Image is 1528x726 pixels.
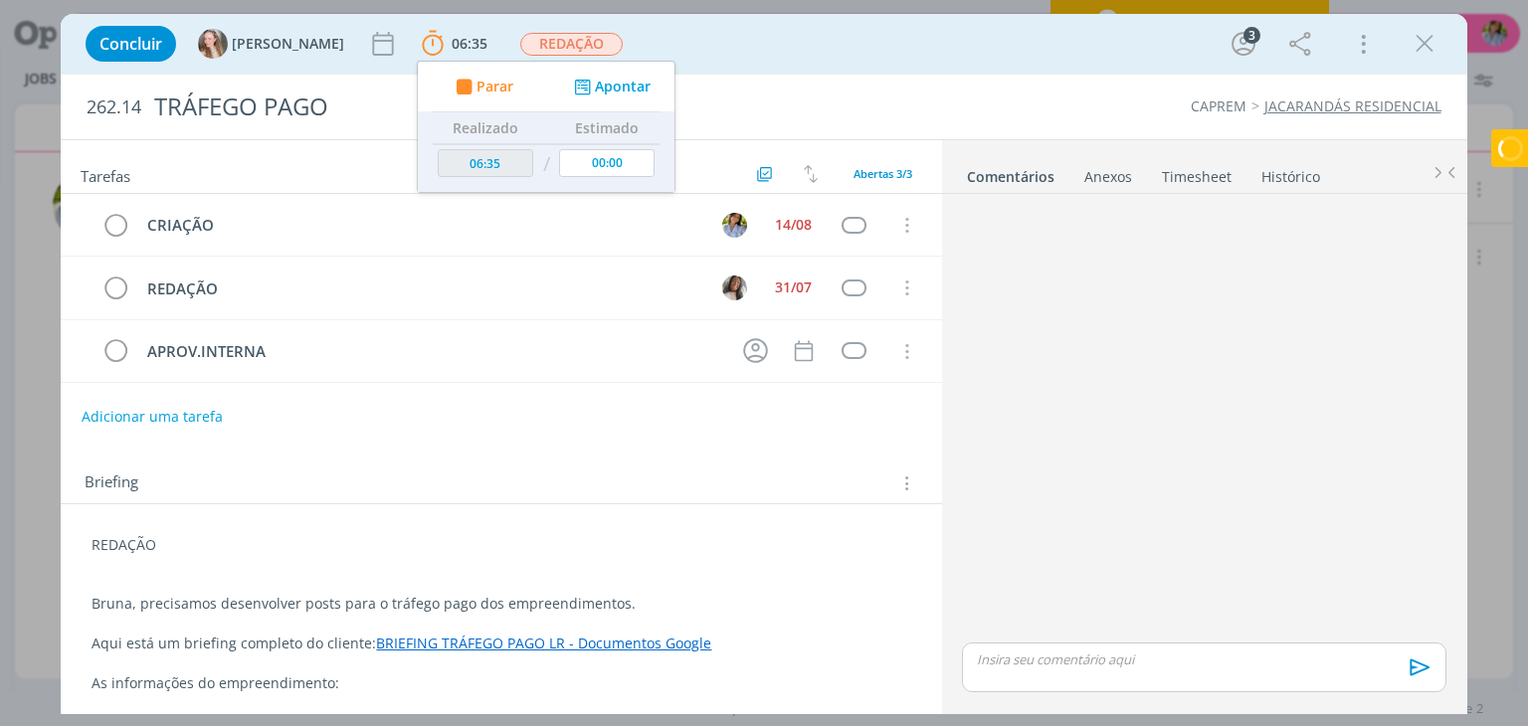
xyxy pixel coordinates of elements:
[1228,28,1259,60] button: 3
[804,165,818,183] img: arrow-down-up.svg
[854,166,912,181] span: Abertas 3/3
[538,144,555,185] td: /
[376,634,711,652] a: BRIEFING TRÁFEGO PAGO LR - Documentos Google
[1084,167,1132,187] div: Anexos
[92,594,910,614] p: Bruna, precisamos desenvolver posts para o tráfego pago dos empreendimentos.
[1161,158,1233,187] a: Timesheet
[569,77,652,97] button: Apontar
[85,470,138,496] span: Briefing
[1243,27,1260,44] div: 3
[198,29,344,59] button: G[PERSON_NAME]
[477,80,513,93] span: Parar
[92,673,910,693] p: As informações do empreendimento:
[722,275,747,300] img: C
[99,36,162,52] span: Concluir
[61,14,1466,714] div: dialog
[81,399,224,435] button: Adicionar uma tarefa
[433,112,538,144] th: Realizado
[138,339,724,364] div: APROV.INTERNA
[417,28,492,60] button: 06:35
[232,37,344,51] span: [PERSON_NAME]
[1260,158,1321,187] a: Histórico
[92,634,910,653] p: Aqui está um briefing completo do cliente:
[138,213,703,238] div: CRIAÇÃO
[86,26,176,62] button: Concluir
[520,33,623,56] span: REDAÇÃO
[87,96,141,118] span: 262.14
[1191,96,1246,115] a: CAPREM
[417,61,675,193] ul: 06:35
[138,276,703,301] div: REDAÇÃO
[198,29,228,59] img: G
[81,162,130,186] span: Tarefas
[519,32,624,57] button: REDAÇÃO
[145,83,868,131] div: TRÁFEGO PAGO
[451,77,514,97] button: Parar
[452,34,487,53] span: 06:35
[775,280,812,294] div: 31/07
[92,535,910,555] p: REDAÇÃO
[775,218,812,232] div: 14/08
[722,213,747,238] img: A
[1264,96,1441,115] a: JACARANDÁS RESIDENCIAL
[555,112,661,144] th: Estimado
[720,210,750,240] button: A
[720,272,750,302] button: C
[966,158,1055,187] a: Comentários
